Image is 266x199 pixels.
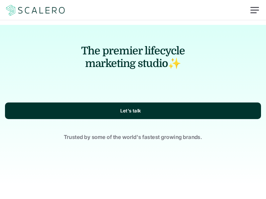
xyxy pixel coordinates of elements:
h1: The premier lifecycle marketing studio✨ [68,45,198,70]
a: Scalero company logo [5,4,66,16]
p: Let's talk [120,107,141,114]
img: Scalero company logo [5,4,66,17]
p: Trusted by some of the world's fastest growing brands. [5,133,261,142]
p: From strategy to execution, we bring deep expertise in top lifecycle marketing platforms: [DOMAIN... [5,77,261,102]
a: Let's talk [5,102,261,119]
